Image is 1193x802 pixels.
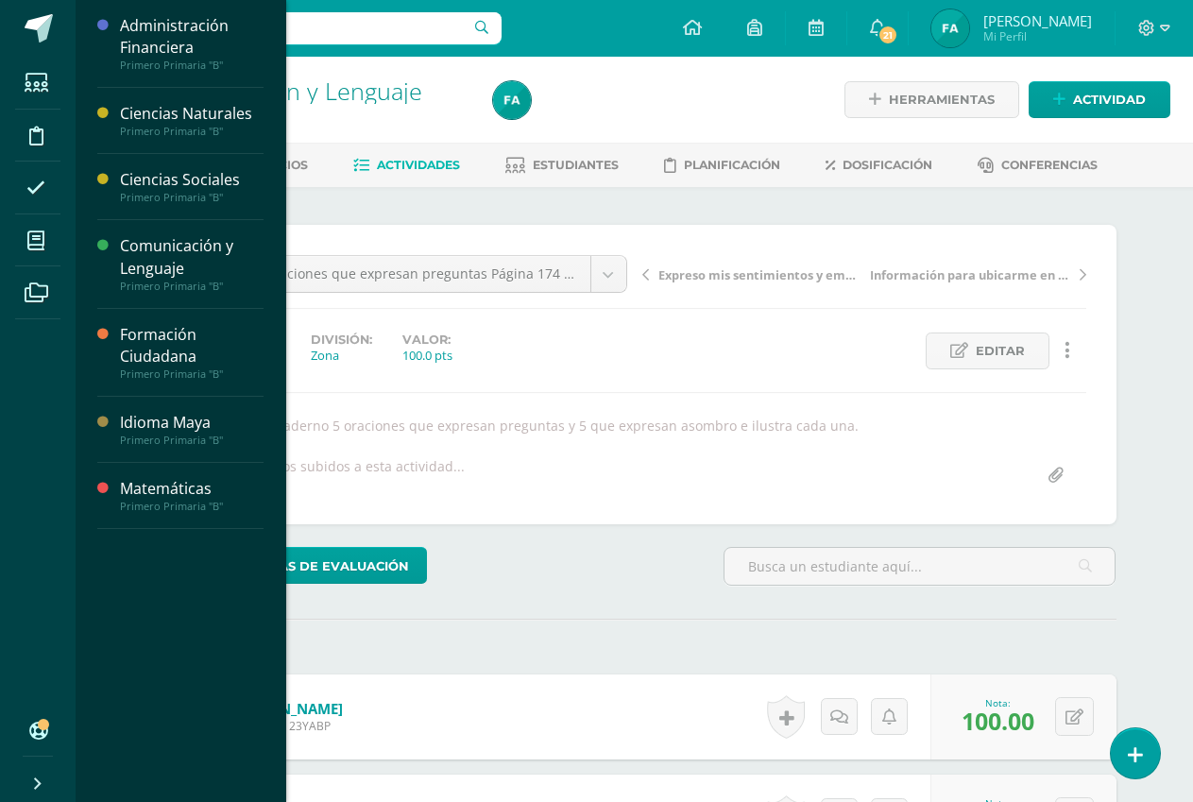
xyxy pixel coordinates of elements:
[983,28,1092,44] span: Mi Perfil
[826,150,932,180] a: Dosificación
[120,367,264,381] div: Primero Primaria "B"
[120,235,264,279] div: Comunicación y Lenguaje
[120,235,264,292] a: Comunicación y LenguajePrimero Primaria "B"
[120,434,264,447] div: Primero Primaria "B"
[120,412,264,434] div: Idioma Maya
[978,150,1098,180] a: Conferencias
[931,9,969,47] img: e1f9fcb86e501a77084eaf764c4d03b8.png
[976,333,1025,368] span: Editar
[311,333,372,347] label: División:
[664,150,780,180] a: Planificación
[1001,158,1098,172] span: Conferencias
[230,718,343,734] span: Estudiante 23YABP
[120,324,264,367] div: Formación Ciudadana
[983,11,1092,30] span: [PERSON_NAME]
[120,125,264,138] div: Primero Primaria "B"
[533,158,619,172] span: Estudiantes
[493,81,531,119] img: e1f9fcb86e501a77084eaf764c4d03b8.png
[176,417,1094,435] div: Escribe en el cuaderno 5 oraciones que expresan preguntas y 5 que expresan asombro e ilustra cada...
[198,256,576,292] span: Interpreto oraciones que expresan preguntas Página 174 Interpreto oraciones que expresan asombro ...
[962,705,1034,737] span: 100.00
[684,158,780,172] span: Planificación
[147,77,470,104] h1: Comunicación y Lenguaje
[184,256,626,292] a: Interpreto oraciones que expresan preguntas Página 174 Interpreto oraciones que expresan asombro ...
[120,103,264,138] a: Ciencias NaturalesPrimero Primaria "B"
[147,104,470,122] div: Primero Primaria 'B'
[120,324,264,381] a: Formación CiudadanaPrimero Primaria "B"
[120,412,264,447] a: Idioma MayaPrimero Primaria "B"
[120,59,264,72] div: Primero Primaria "B"
[120,169,264,204] a: Ciencias SocialesPrimero Primaria "B"
[377,158,460,172] span: Actividades
[311,347,372,364] div: Zona
[196,457,465,494] div: No hay archivos subidos a esta actividad...
[120,500,264,513] div: Primero Primaria "B"
[190,549,409,584] span: Herramientas de evaluación
[153,547,427,584] a: Herramientas de evaluación
[844,81,1019,118] a: Herramientas
[1073,82,1146,117] span: Actividad
[878,25,898,45] span: 21
[864,264,1086,283] a: Información para ubicarme en el tiempo
[88,12,502,44] input: Busca un usuario...
[962,696,1034,709] div: Nota:
[843,158,932,172] span: Dosificación
[402,347,452,364] div: 100.0 pts
[1029,81,1170,118] a: Actividad
[658,266,859,283] span: Expreso mis sentimientos y emociones Página 182
[120,478,264,513] a: MatemáticasPrimero Primaria "B"
[120,478,264,500] div: Matemáticas
[120,103,264,125] div: Ciencias Naturales
[120,280,264,293] div: Primero Primaria "B"
[402,333,452,347] label: Valor:
[353,150,460,180] a: Actividades
[120,191,264,204] div: Primero Primaria "B"
[724,548,1116,585] input: Busca un estudiante aquí...
[230,699,343,718] a: [PERSON_NAME]
[120,169,264,191] div: Ciencias Sociales
[505,150,619,180] a: Estudiantes
[642,264,864,283] a: Expreso mis sentimientos y emociones Página 182
[870,266,1070,283] span: Información para ubicarme en el tiempo
[120,15,264,72] a: Administración FinancieraPrimero Primaria "B"
[120,15,264,59] div: Administración Financiera
[889,82,995,117] span: Herramientas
